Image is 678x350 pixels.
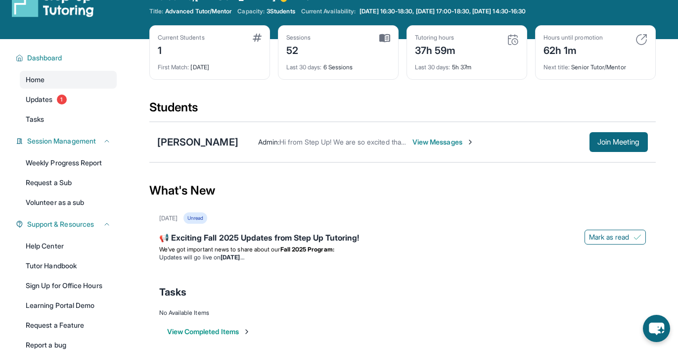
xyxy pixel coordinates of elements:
span: Next title : [543,63,570,71]
div: 1 [158,42,205,57]
a: Weekly Progress Report [20,154,117,172]
span: Home [26,75,45,85]
a: Tutor Handbook [20,257,117,275]
a: Learning Portal Demo [20,297,117,314]
button: Dashboard [23,53,111,63]
span: Updates [26,95,53,104]
a: Volunteer as a sub [20,194,117,211]
div: Sessions [286,34,311,42]
span: Advanced Tutor/Mentor [165,7,231,15]
div: 6 Sessions [286,57,390,71]
a: Sign Up for Office Hours [20,277,117,295]
span: Tasks [159,285,186,299]
div: [DATE] [159,214,178,222]
a: Request a Sub [20,174,117,192]
a: Tasks [20,110,117,128]
div: No Available Items [159,309,646,317]
a: Updates1 [20,91,117,108]
span: Current Availability: [301,7,356,15]
span: View Messages [412,137,474,147]
span: Last 30 days : [415,63,451,71]
img: card [635,34,647,46]
a: Request a Feature [20,316,117,334]
button: chat-button [643,315,670,342]
span: First Match : [158,63,189,71]
span: Support & Resources [27,219,94,229]
button: Session Management [23,136,111,146]
div: 5h 37m [415,57,519,71]
img: card [379,34,390,43]
img: Chevron-Right [466,138,474,146]
button: Join Meeting [589,132,648,152]
div: 52 [286,42,311,57]
div: [DATE] [158,57,262,71]
div: 37h 59m [415,42,456,57]
div: Hours until promotion [543,34,603,42]
div: Students [149,100,656,121]
div: Tutoring hours [415,34,456,42]
div: [PERSON_NAME] [157,135,238,149]
strong: [DATE] [221,253,244,261]
div: Senior Tutor/Mentor [543,57,647,71]
li: Updates will go live on [159,253,646,261]
a: [DATE] 16:30-18:30, [DATE] 17:00-18:30, [DATE] 14:30-16:30 [358,7,528,15]
span: Session Management [27,136,96,146]
span: Capacity: [237,7,265,15]
span: [DATE] 16:30-18:30, [DATE] 17:00-18:30, [DATE] 14:30-16:30 [360,7,526,15]
img: card [253,34,262,42]
div: 📢 Exciting Fall 2025 Updates from Step Up Tutoring! [159,232,646,246]
span: 3 Students [267,7,295,15]
div: Unread [183,212,207,224]
div: Current Students [158,34,205,42]
div: 62h 1m [543,42,603,57]
button: View Completed Items [167,327,251,337]
span: Mark as read [589,232,630,242]
a: Help Center [20,237,117,255]
span: Admin : [258,138,279,146]
img: card [507,34,519,46]
span: Last 30 days : [286,63,322,71]
span: Dashboard [27,53,62,63]
span: Join Meeting [597,139,640,145]
span: Title: [149,7,163,15]
div: What's New [149,169,656,212]
span: 1 [57,95,67,104]
span: We’ve got important news to share about our [159,246,280,253]
span: Tasks [26,114,44,124]
img: Mark as read [633,233,641,241]
button: Support & Resources [23,219,111,229]
strong: Fall 2025 Program: [280,246,334,253]
a: Home [20,71,117,89]
button: Mark as read [585,230,646,245]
